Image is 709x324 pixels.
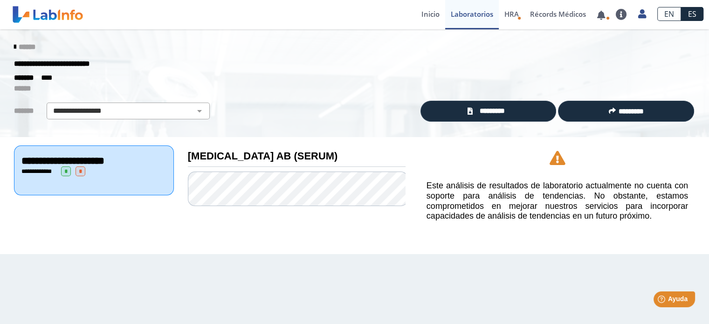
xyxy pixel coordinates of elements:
iframe: Help widget launcher [626,288,699,314]
b: [MEDICAL_DATA] AB (SERUM) [188,150,338,162]
a: EN [657,7,681,21]
span: HRA [504,9,519,19]
h5: Este análisis de resultados de laboratorio actualmente no cuenta con soporte para análisis de ten... [427,181,688,221]
a: ES [681,7,703,21]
